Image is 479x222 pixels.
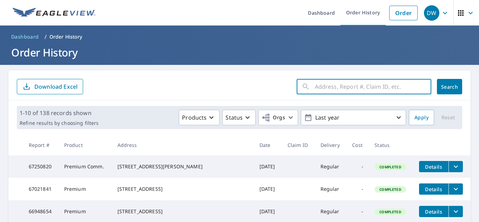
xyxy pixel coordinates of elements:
[437,79,462,94] button: Search
[423,186,444,193] span: Details
[448,161,463,172] button: filesDropdownBtn-67250820
[389,6,418,20] a: Order
[262,113,285,122] span: Orgs
[8,45,471,60] h1: Order History
[448,206,463,217] button: filesDropdownBtn-66948654
[346,135,369,155] th: Cost
[346,155,369,178] td: -
[20,120,99,126] p: Refine results by choosing filters
[45,33,47,41] li: /
[315,178,347,200] td: Regular
[254,178,282,200] td: [DATE]
[419,206,448,217] button: detailsBtn-66948654
[23,178,59,200] td: 67021841
[13,8,95,18] img: EV Logo
[258,110,298,125] button: Orgs
[414,113,429,122] span: Apply
[254,135,282,155] th: Date
[34,83,77,90] p: Download Excel
[179,110,220,125] button: Products
[423,208,444,215] span: Details
[112,135,254,155] th: Address
[419,183,448,195] button: detailsBtn-67021841
[424,5,439,21] div: DW
[59,135,112,155] th: Product
[23,155,59,178] td: 67250820
[375,187,405,192] span: Completed
[8,31,42,42] a: Dashboard
[312,112,394,124] p: Last year
[59,178,112,200] td: Premium
[423,163,444,170] span: Details
[448,183,463,195] button: filesDropdownBtn-67021841
[17,79,83,94] button: Download Excel
[315,155,347,178] td: Regular
[8,31,471,42] nav: breadcrumb
[254,155,282,178] td: [DATE]
[20,109,99,117] p: 1-10 of 138 records shown
[301,110,406,125] button: Last year
[23,135,59,155] th: Report #
[117,186,248,193] div: [STREET_ADDRESS]
[315,135,347,155] th: Delivery
[117,163,248,170] div: [STREET_ADDRESS][PERSON_NAME]
[419,161,448,172] button: detailsBtn-67250820
[117,208,248,215] div: [STREET_ADDRESS]
[375,209,405,214] span: Completed
[182,113,207,122] p: Products
[375,164,405,169] span: Completed
[346,178,369,200] td: -
[369,135,413,155] th: Status
[443,83,457,90] span: Search
[315,77,431,96] input: Address, Report #, Claim ID, etc.
[11,33,39,40] span: Dashboard
[222,110,256,125] button: Status
[225,113,243,122] p: Status
[59,155,112,178] td: Premium Comm.
[282,135,315,155] th: Claim ID
[409,110,434,125] button: Apply
[49,33,82,40] p: Order History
